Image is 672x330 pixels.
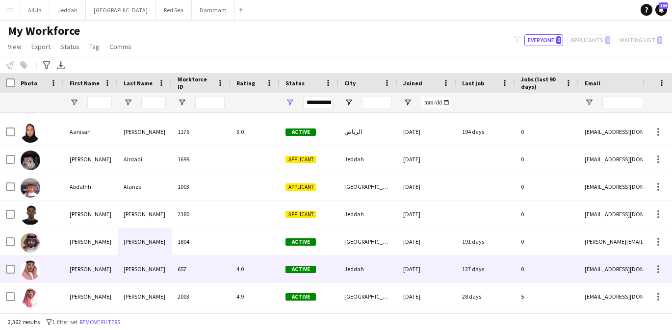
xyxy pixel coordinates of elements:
div: [GEOGRAPHIC_DATA] [338,173,397,200]
img: Abdulaziz Abdulghani [21,260,40,280]
button: Jeddah [50,0,86,20]
input: Last Name Filter Input [141,97,166,108]
span: 0 [556,36,561,44]
span: Workforce ID [178,76,213,90]
button: Open Filter Menu [285,98,294,107]
div: 28 days [456,283,515,310]
div: 3.0 [231,118,280,145]
button: Dammam [192,0,235,20]
div: Alanze [118,173,172,200]
span: 189 [659,2,668,9]
div: 0 [515,146,579,173]
span: First Name [70,79,100,87]
div: Jeddah [338,201,397,228]
button: Open Filter Menu [585,98,594,107]
div: [DATE] [397,201,456,228]
div: 194 days [456,118,515,145]
input: Joined Filter Input [421,97,450,108]
div: [DATE] [397,283,456,310]
img: Abdalhh Alanze [21,178,40,198]
div: [DATE] [397,118,456,145]
a: Status [56,40,83,53]
div: 4.0 [231,255,280,282]
div: [PERSON_NAME] [64,255,118,282]
div: [PERSON_NAME] [118,255,172,282]
button: Open Filter Menu [124,98,132,107]
span: Active [285,238,316,246]
div: [DATE] [397,228,456,255]
input: First Name Filter Input [87,97,112,108]
img: Abdulaziz Abdulaziz [21,233,40,253]
div: 1804 [172,228,231,255]
button: Remove filters [78,317,122,328]
span: City [344,79,356,87]
div: 2380 [172,201,231,228]
span: 1 filter set [52,318,78,326]
span: Active [285,293,316,301]
div: Jeddah [338,146,397,173]
div: [PERSON_NAME] [118,118,172,145]
span: Active [285,128,316,136]
span: Active [285,266,316,273]
div: 1176 [172,118,231,145]
a: Comms [105,40,135,53]
a: 189 [655,4,667,16]
div: [DATE] [397,173,456,200]
span: Status [285,79,305,87]
div: الرياض [338,118,397,145]
div: [PERSON_NAME] [118,228,172,255]
div: Alrdadi [118,146,172,173]
span: Photo [21,79,37,87]
div: 191 days [456,228,515,255]
input: City Filter Input [362,97,391,108]
div: [GEOGRAPHIC_DATA] [338,283,397,310]
div: 0 [515,228,579,255]
span: Jobs (last 90 days) [521,76,561,90]
span: Export [31,42,51,51]
span: View [8,42,22,51]
div: 1699 [172,146,231,173]
a: View [4,40,26,53]
span: Joined [403,79,422,87]
app-action-btn: Advanced filters [41,59,52,71]
button: Open Filter Menu [70,98,78,107]
div: [DATE] [397,146,456,173]
button: AlUla [20,0,50,20]
span: Last job [462,79,484,87]
span: Applicant [285,211,316,218]
div: 5 [515,283,579,310]
div: Abdalhh [64,173,118,200]
div: 4.9 [231,283,280,310]
div: 2003 [172,283,231,310]
div: 137 days [456,255,515,282]
span: Applicant [285,183,316,191]
div: [PERSON_NAME] [64,201,118,228]
button: Open Filter Menu [178,98,186,107]
div: [PERSON_NAME] [64,228,118,255]
button: Red Sea [156,0,192,20]
div: 657 [172,255,231,282]
button: Open Filter Menu [344,98,353,107]
img: Abdellah Ali Mohammed [21,205,40,225]
div: 0 [515,255,579,282]
span: Tag [89,42,100,51]
span: Rating [236,79,255,87]
div: Jeddah [338,255,397,282]
div: [GEOGRAPHIC_DATA] [338,228,397,255]
div: 0 [515,173,579,200]
div: [DATE] [397,255,456,282]
div: [PERSON_NAME] [118,201,172,228]
button: [GEOGRAPHIC_DATA] [86,0,156,20]
div: 0 [515,118,579,145]
a: Tag [85,40,103,53]
div: 1003 [172,173,231,200]
img: Abdulaziz Abdullah [21,288,40,307]
button: Open Filter Menu [403,98,412,107]
span: Email [585,79,600,87]
span: Last Name [124,79,153,87]
app-action-btn: Export XLSX [55,59,67,71]
span: Status [60,42,79,51]
input: Workforce ID Filter Input [195,97,225,108]
div: Aanisah [64,118,118,145]
div: 0 [515,201,579,228]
